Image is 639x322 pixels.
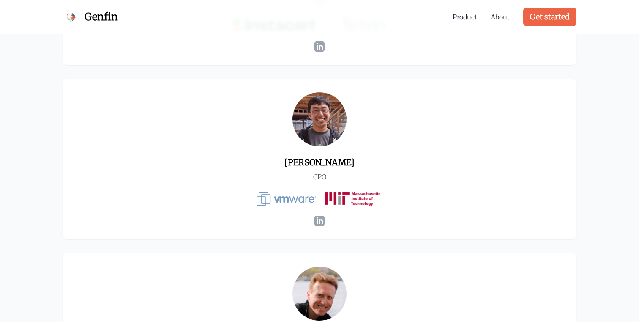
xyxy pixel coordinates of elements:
[257,157,382,168] h3: [PERSON_NAME]
[453,12,477,22] a: Product
[85,10,118,24] span: Genfin
[257,192,316,206] img: VMware
[292,92,347,146] img: Robert Kwok
[523,8,576,26] a: Get started
[292,267,347,321] img: Brian Dunagan
[325,192,381,206] img: MIT
[63,8,79,25] img: Genfin Logo
[491,12,510,22] a: About
[63,8,118,25] a: Genfin
[257,172,382,182] p: CPO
